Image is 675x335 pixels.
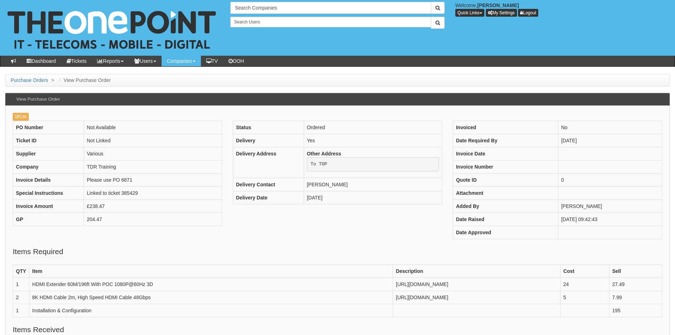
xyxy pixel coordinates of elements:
[13,278,29,291] td: 1
[453,213,558,226] th: Date Raised
[233,121,304,134] th: Status
[57,77,111,84] li: View Purchase Order
[84,187,222,200] td: Linked to ticket 385429
[13,213,84,226] th: GP
[84,121,222,134] td: Not Available
[558,200,662,213] td: [PERSON_NAME]
[13,200,84,213] th: Invoice Amount
[233,178,304,191] th: Delivery Contact
[233,147,304,178] th: Delivery Address
[84,134,222,147] td: Not Linked
[558,213,662,226] td: [DATE] 09:42:43
[29,304,393,317] td: Installation & Configuration
[304,191,442,204] td: [DATE]
[13,93,63,105] h3: View Purchase Order
[453,121,558,134] th: Invoiced
[453,134,558,147] th: Date Required By
[29,291,393,304] td: 8K HDMI Cable 2m, High Speed HDMI Cable 48Gbps
[29,278,393,291] td: HDMI Extender 60M/196ft With POC 1080P@60Hz 3D
[453,174,558,187] th: Quote ID
[560,265,609,278] th: Cost
[558,134,662,147] td: [DATE]
[13,174,84,187] th: Invoice Details
[558,174,662,187] td: 0
[13,134,84,147] th: Ticket ID
[13,291,29,304] td: 2
[453,147,558,160] th: Invoice Date
[486,9,517,17] a: My Settings
[29,265,393,278] th: Item
[233,134,304,147] th: Delivery
[307,151,341,156] b: Other Address
[13,121,84,134] th: PO Number
[50,77,56,83] span: >
[558,121,662,134] td: No
[61,56,92,66] a: Tickets
[13,113,29,121] a: Edit
[304,178,442,191] td: [PERSON_NAME]
[560,278,609,291] td: 24
[84,213,222,226] td: 204.47
[609,265,662,278] th: Sell
[84,147,222,160] td: Various
[13,187,84,200] th: Special Instructions
[560,291,609,304] td: 5
[453,200,558,213] th: Added By
[13,265,29,278] th: QTY
[393,278,561,291] td: [URL][DOMAIN_NAME]
[13,246,63,257] legend: Items Required
[518,9,538,17] a: Logout
[609,278,662,291] td: 27.49
[11,77,48,83] a: Purchase Orders
[13,160,84,174] th: Company
[453,160,558,174] th: Invoice Number
[129,56,162,66] a: Users
[393,291,561,304] td: [URL][DOMAIN_NAME]
[162,56,201,66] a: Companies
[21,56,61,66] a: Dashboard
[223,56,249,66] a: OOH
[453,187,558,200] th: Attachment
[230,17,431,27] input: Search Users
[92,56,129,66] a: Reports
[13,147,84,160] th: Supplier
[609,291,662,304] td: 7.99
[233,191,304,204] th: Delivery Date
[609,304,662,317] td: 195
[230,2,431,14] input: Search Companies
[304,121,442,134] td: Ordered
[201,56,223,66] a: TV
[84,160,222,174] td: TDR Training
[455,9,484,17] button: Quick Links
[453,226,558,239] th: Date Approved
[84,174,222,187] td: Please use PO 6871
[304,134,442,147] td: Yes
[307,157,439,171] pre: To TOP
[450,2,675,17] div: Welcome,
[84,200,222,213] td: £238.47
[477,2,519,8] b: [PERSON_NAME]
[13,304,29,317] td: 1
[393,265,561,278] th: Description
